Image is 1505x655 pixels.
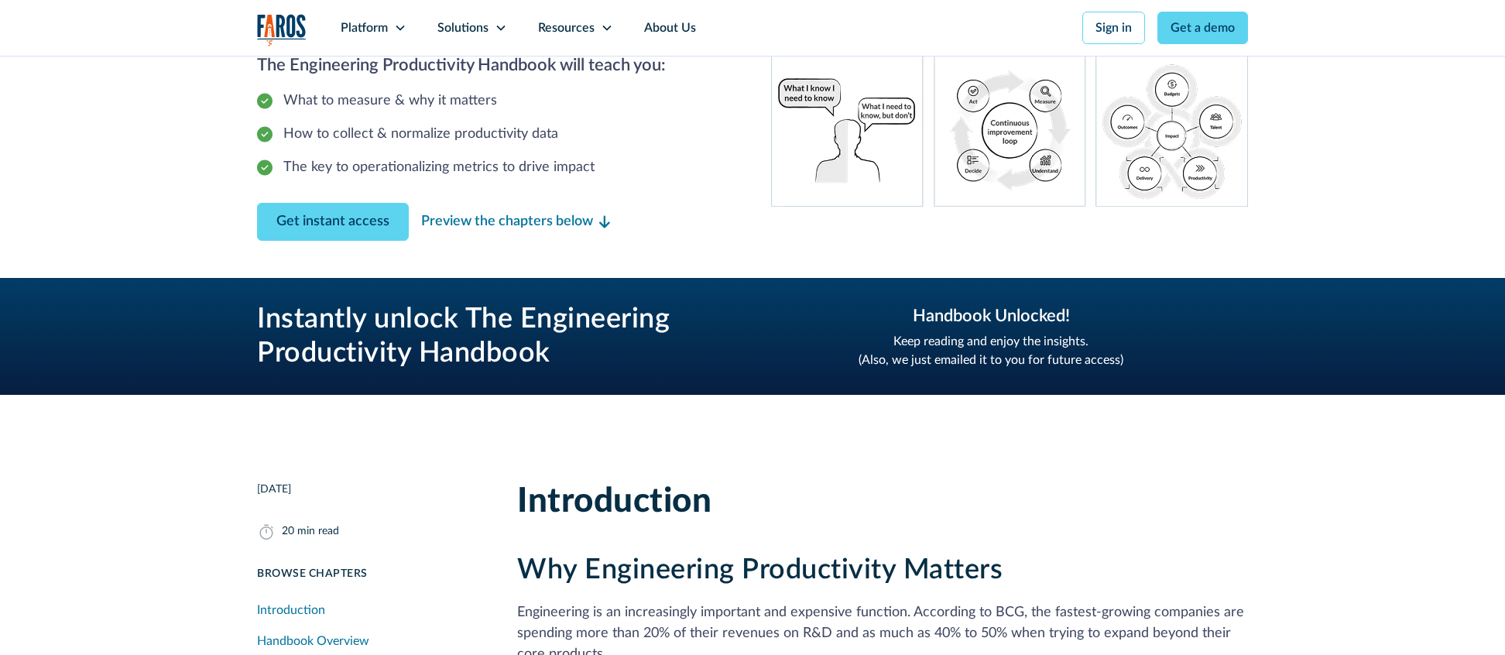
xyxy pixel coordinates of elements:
div: Browse Chapters [257,566,480,582]
div: Solutions [437,19,489,37]
div: min read [297,523,339,540]
a: Get a demo [1157,12,1248,44]
div: [DATE] [257,482,291,498]
h3: Why Engineering Productivity Matters [517,554,1248,587]
div: How to collect & normalize productivity data [283,124,558,145]
div: Platform [341,19,388,37]
img: Logo of the analytics and reporting company Faros. [257,14,307,46]
div: What to measure & why it matters [283,91,497,111]
h2: Introduction [517,482,1248,523]
div: Handbook Unlocked! [913,303,1070,329]
div: Resources [538,19,595,37]
div: Engineering Productivity Instant Access success [859,303,1123,369]
div: The key to operationalizing metrics to drive impact [283,157,595,178]
h2: The Engineering Productivity Handbook will teach you: [257,53,734,78]
div: Keep reading and enjoy the insights. (Also, we just emailed it to you for future access) [859,332,1123,369]
div: Preview the chapters below [421,211,593,232]
div: 20 [282,523,294,540]
a: Preview the chapters below [421,211,610,232]
div: Introduction [257,601,325,619]
a: Contact Modal [257,203,409,241]
a: Introduction [257,595,480,626]
h3: Instantly unlock The Engineering Productivity Handbook [257,303,722,369]
a: Sign in [1082,12,1145,44]
div: Handbook Overview [257,632,369,650]
a: home [257,14,307,46]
